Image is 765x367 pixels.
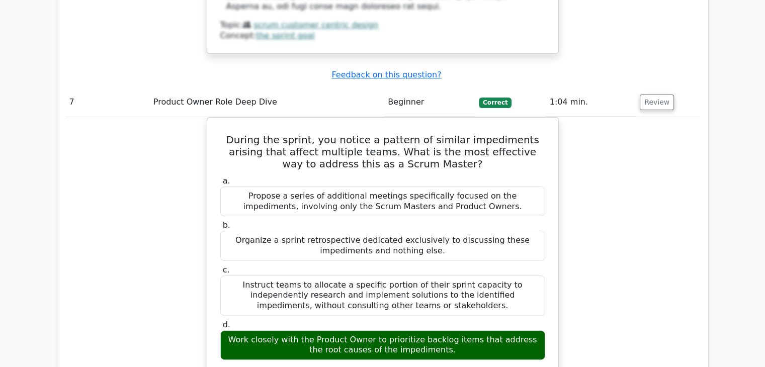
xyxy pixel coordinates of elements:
td: Product Owner Role Deep Dive [149,88,384,117]
div: Instruct teams to allocate a specific portion of their sprint capacity to independently research ... [220,276,545,316]
td: 7 [65,88,149,117]
span: a. [223,176,230,186]
h5: During the sprint, you notice a pattern of similar impediments arising that affect multiple teams... [219,134,546,170]
div: Topic: [220,20,545,31]
td: Beginner [384,88,475,117]
a: Feedback on this question? [331,70,441,79]
div: Organize a sprint retrospective dedicated exclusively to discussing these impediments and nothing... [220,231,545,261]
div: Concept: [220,31,545,41]
span: d. [223,320,230,329]
button: Review [640,95,674,110]
span: b. [223,220,230,230]
span: Correct [479,98,512,108]
div: Work closely with the Product Owner to prioritize backlog items that address the root causes of t... [220,330,545,360]
div: Propose a series of additional meetings specifically focused on the impediments, involving only t... [220,187,545,217]
td: 1:04 min. [546,88,636,117]
a: scrum customer centric design [253,20,378,30]
a: the sprint goal [256,31,315,40]
span: c. [223,265,230,274]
